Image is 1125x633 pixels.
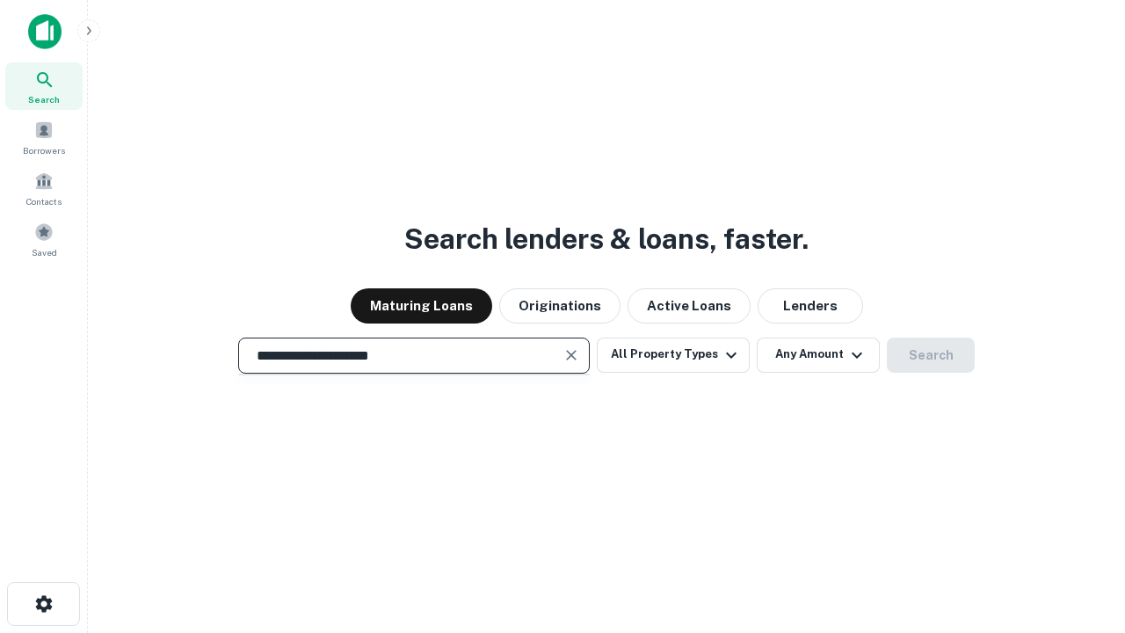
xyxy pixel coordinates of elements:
[5,164,83,212] a: Contacts
[559,343,584,367] button: Clear
[5,215,83,263] a: Saved
[5,62,83,110] a: Search
[23,143,65,157] span: Borrowers
[5,113,83,161] a: Borrowers
[628,288,751,324] button: Active Loans
[1037,492,1125,577] iframe: Chat Widget
[28,92,60,106] span: Search
[28,14,62,49] img: capitalize-icon.png
[404,218,809,260] h3: Search lenders & loans, faster.
[26,194,62,208] span: Contacts
[757,338,880,373] button: Any Amount
[32,245,57,259] span: Saved
[597,338,750,373] button: All Property Types
[499,288,621,324] button: Originations
[351,288,492,324] button: Maturing Loans
[758,288,863,324] button: Lenders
